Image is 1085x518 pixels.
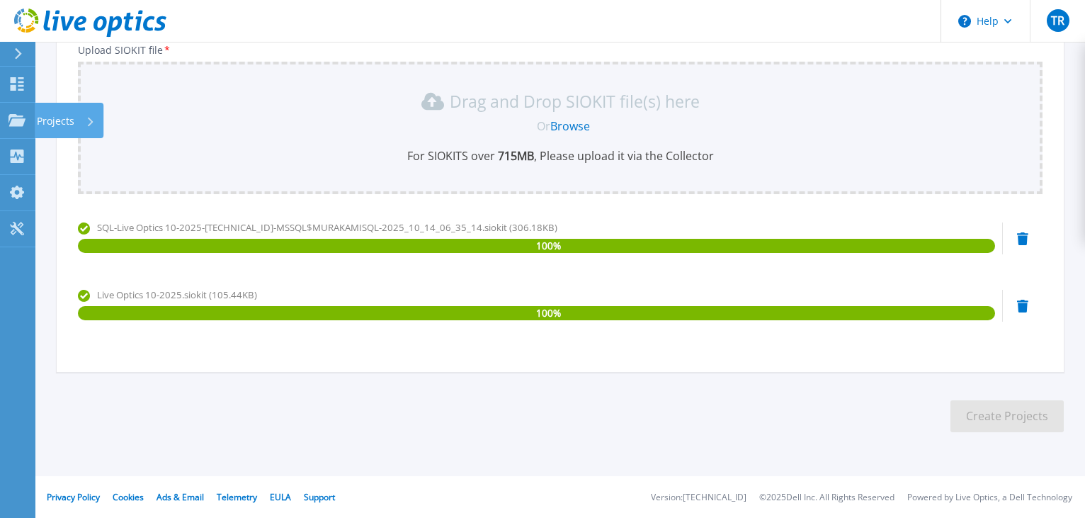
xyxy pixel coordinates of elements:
div: Drag and Drop SIOKIT file(s) here OrBrowseFor SIOKITS over 715MB, Please upload it via the Collector [86,90,1034,164]
p: Drag and Drop SIOKIT file(s) here [450,94,700,108]
span: Live Optics 10-2025.siokit (105.44KB) [97,288,257,301]
a: Support [304,491,335,503]
span: 100 % [536,239,561,253]
a: EULA [270,491,291,503]
li: Version: [TECHNICAL_ID] [651,493,746,502]
span: 100 % [536,306,561,320]
li: © 2025 Dell Inc. All Rights Reserved [759,493,894,502]
a: Browse [550,118,590,134]
span: TR [1051,15,1064,26]
a: Telemetry [217,491,257,503]
span: Or [537,118,550,134]
span: SQL-Live Optics 10-2025-[TECHNICAL_ID]-MSSQL$MURAKAMISQL-2025_10_14_06_35_14.siokit (306.18KB) [97,221,557,234]
a: Cookies [113,491,144,503]
li: Powered by Live Optics, a Dell Technology [907,493,1072,502]
a: Ads & Email [157,491,204,503]
a: Privacy Policy [47,491,100,503]
b: 715 MB [495,148,534,164]
p: Upload SIOKIT file [78,45,1043,56]
p: For SIOKITS over , Please upload it via the Collector [86,148,1034,164]
button: Create Projects [950,400,1064,432]
p: Projects [37,103,74,140]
